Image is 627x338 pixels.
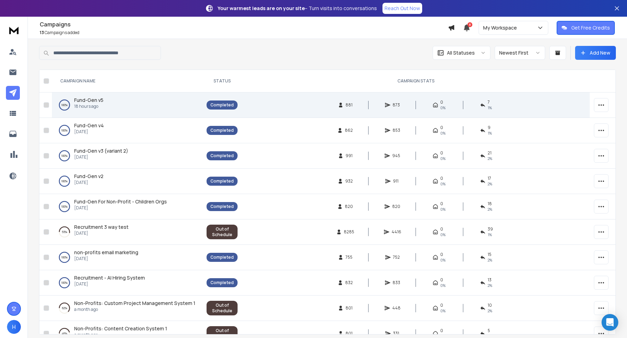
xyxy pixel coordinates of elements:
[488,252,491,257] span: 15
[488,150,491,156] span: 21
[440,207,446,212] span: 0 %
[385,5,420,12] p: Reach Out Now
[488,130,492,136] span: 1 %
[74,231,129,236] p: [DATE]
[440,283,446,288] span: 0%
[61,102,68,108] p: 100 %
[345,280,353,285] span: 832
[61,127,68,134] p: 100 %
[393,128,400,133] span: 853
[440,201,443,207] span: 0
[40,20,448,29] h1: Campaigns
[52,143,202,169] td: 100%Fund-Gen v3 (variant 2)[DATE]
[557,21,615,35] button: Get Free Credits
[345,128,353,133] span: 862
[488,303,492,308] span: 10
[61,254,68,261] p: 100 %
[440,252,443,257] span: 0
[392,305,401,311] span: 448
[74,307,195,312] p: a month ago
[52,70,202,92] th: CAMPAIGN NAME
[488,308,492,314] span: 2 %
[440,226,443,232] span: 0
[447,49,475,56] p: All Statuses
[74,256,138,261] p: [DATE]
[74,281,145,287] p: [DATE]
[40,30,448,35] p: Campaigns added
[242,70,590,92] th: CAMPAIGN STATS
[467,22,472,27] span: 8
[7,24,21,37] img: logo
[440,105,446,111] span: 0 %
[440,125,443,130] span: 0
[210,153,234,159] div: Completed
[440,176,443,181] span: 0
[74,97,103,103] span: Fund-Gen v5
[393,255,400,260] span: 752
[218,5,305,11] strong: Your warmest leads are on your site
[488,99,490,105] span: 7
[495,46,545,60] button: Newest First
[440,156,446,161] span: 0 %
[7,320,21,334] button: H
[210,204,234,209] div: Completed
[488,105,492,111] span: 1 %
[74,198,167,205] a: Fund-Gen For Non-Profit - Children Orgs
[488,156,492,161] span: 2 %
[52,219,202,245] td: 53%Recruitment 3 way test[DATE]
[210,128,234,133] div: Completed
[52,92,202,118] td: 100%Fund-Gen v518 hours ago
[488,176,491,181] span: 17
[202,70,242,92] th: STATUS
[488,226,493,232] span: 39
[488,181,492,187] span: 2 %
[210,178,234,184] div: Completed
[392,153,400,159] span: 945
[74,274,145,281] a: Recruitment - AI Hiring System
[74,104,103,109] p: 18 hours ago
[61,152,68,159] p: 100 %
[62,228,67,235] p: 53 %
[440,181,446,187] span: 0 %
[488,207,492,212] span: 2 %
[74,332,167,338] p: a month ago
[488,232,492,238] span: 1 %
[40,30,44,35] span: 13
[74,325,167,332] span: Non-Profits: Content Creation System 1
[62,330,67,337] p: 46 %
[488,125,490,130] span: 9
[393,280,400,285] span: 833
[440,130,446,136] span: 0 %
[52,296,202,321] td: 62%Non-Profits: Custom Project Management System 1a month ago
[61,178,68,185] p: 100 %
[74,180,103,185] p: [DATE]
[61,279,68,286] p: 100 %
[575,46,616,60] button: Add New
[74,122,104,129] a: Fund-Gen v4
[210,280,234,285] div: Completed
[61,203,68,210] p: 100 %
[440,150,443,156] span: 0
[346,305,353,311] span: 801
[345,178,353,184] span: 932
[74,274,145,281] span: Recruitment - AI Hiring System
[440,277,443,283] span: 0
[393,102,400,108] span: 873
[345,204,353,209] span: 820
[346,102,353,108] span: 881
[440,99,443,105] span: 0
[488,283,492,288] span: 2 %
[74,205,167,211] p: [DATE]
[344,229,354,235] span: 8285
[74,249,138,256] a: non-profits email marketing
[52,169,202,194] td: 100%Fund-Gen v2[DATE]
[74,129,104,135] p: [DATE]
[74,300,195,307] a: Non-Profits: Custom Project Management System 1
[210,255,234,260] div: Completed
[74,173,103,179] span: Fund-Gen v2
